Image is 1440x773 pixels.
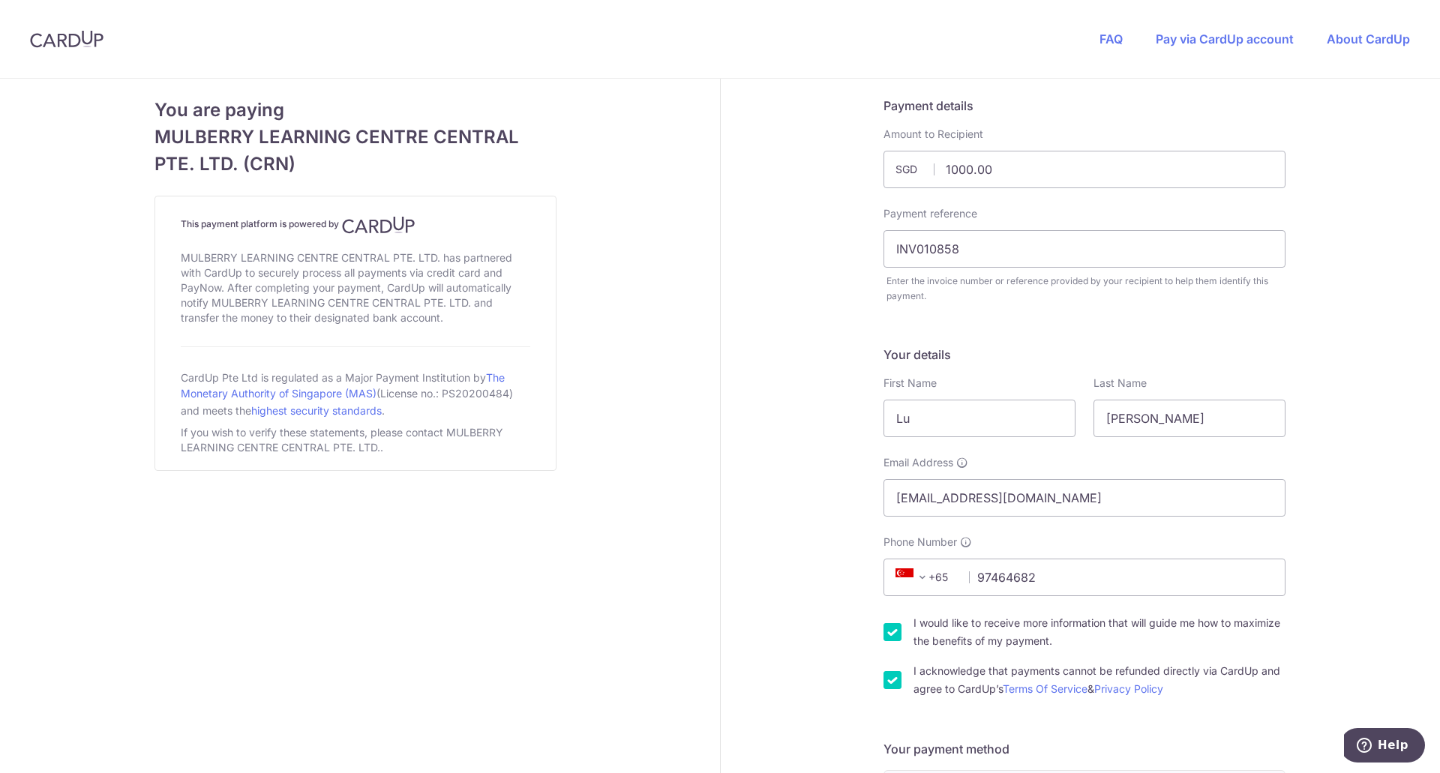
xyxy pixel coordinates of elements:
a: Privacy Policy [1094,682,1163,695]
label: Last Name [1093,376,1147,391]
div: MULBERRY LEARNING CENTRE CENTRAL PTE. LTD. has partnered with CardUp to securely process all paym... [181,247,530,328]
h5: Payment details [883,97,1285,115]
label: Payment reference [883,206,977,221]
input: First name [883,400,1075,437]
h4: This payment platform is powered by [181,216,530,234]
h5: Your details [883,346,1285,364]
label: Amount to Recipient [883,127,983,142]
div: Enter the invoice number or reference provided by your recipient to help them identify this payment. [886,274,1285,304]
div: CardUp Pte Ltd is regulated as a Major Payment Institution by (License no.: PS20200484) and meets... [181,365,530,422]
span: MULBERRY LEARNING CENTRE CENTRAL PTE. LTD. (CRN) [154,124,556,178]
a: FAQ [1099,31,1123,46]
label: First Name [883,376,937,391]
input: Payment amount [883,151,1285,188]
img: CardUp [30,30,103,48]
span: SGD [895,162,934,177]
input: Email address [883,479,1285,517]
a: Terms Of Service [1003,682,1087,695]
label: I would like to receive more information that will guide me how to maximize the benefits of my pa... [913,614,1285,650]
img: CardUp [342,216,415,234]
iframe: Opens a widget where you can find more information [1344,728,1425,766]
a: Pay via CardUp account [1156,31,1294,46]
span: +65 [891,568,958,586]
span: Email Address [883,455,953,470]
a: highest security standards [251,404,382,417]
span: You are paying [154,97,556,124]
div: If you wish to verify these statements, please contact MULBERRY LEARNING CENTRE CENTRAL PTE. LTD.. [181,422,530,458]
span: +65 [895,568,931,586]
a: About CardUp [1327,31,1410,46]
input: Last name [1093,400,1285,437]
span: Phone Number [883,535,957,550]
label: I acknowledge that payments cannot be refunded directly via CardUp and agree to CardUp’s & [913,662,1285,698]
h5: Your payment method [883,740,1285,758]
